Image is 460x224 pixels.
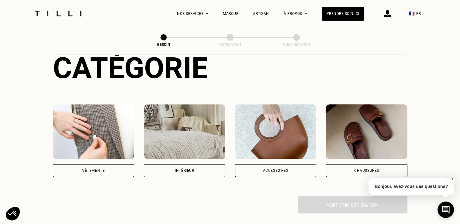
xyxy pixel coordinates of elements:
div: Vêtements [82,169,105,172]
div: Accessoires [263,169,288,172]
img: Intérieur [144,104,225,159]
p: Bonjour, avez-vous des questions? [368,178,454,195]
div: Catégorie [53,51,407,85]
img: menu déroulant [422,13,425,14]
div: Besoin [133,42,194,47]
a: Artisan [253,12,269,16]
img: Accessoires [235,104,316,159]
a: Prendre soin ici [322,7,364,21]
div: Confirmation [266,42,327,47]
button: X [449,176,455,182]
img: Chaussures [326,104,407,159]
img: Menu déroulant [206,13,208,14]
img: Vêtements [53,104,134,159]
div: Chaussures [354,169,379,172]
div: Intérieur [175,169,194,172]
span: 🇫🇷 [409,11,415,16]
img: icône connexion [384,10,391,17]
a: Marque [223,12,238,16]
img: Logo du service de couturière Tilli [33,11,84,16]
div: Estimation [200,42,261,47]
img: Menu déroulant à propos [305,13,307,14]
